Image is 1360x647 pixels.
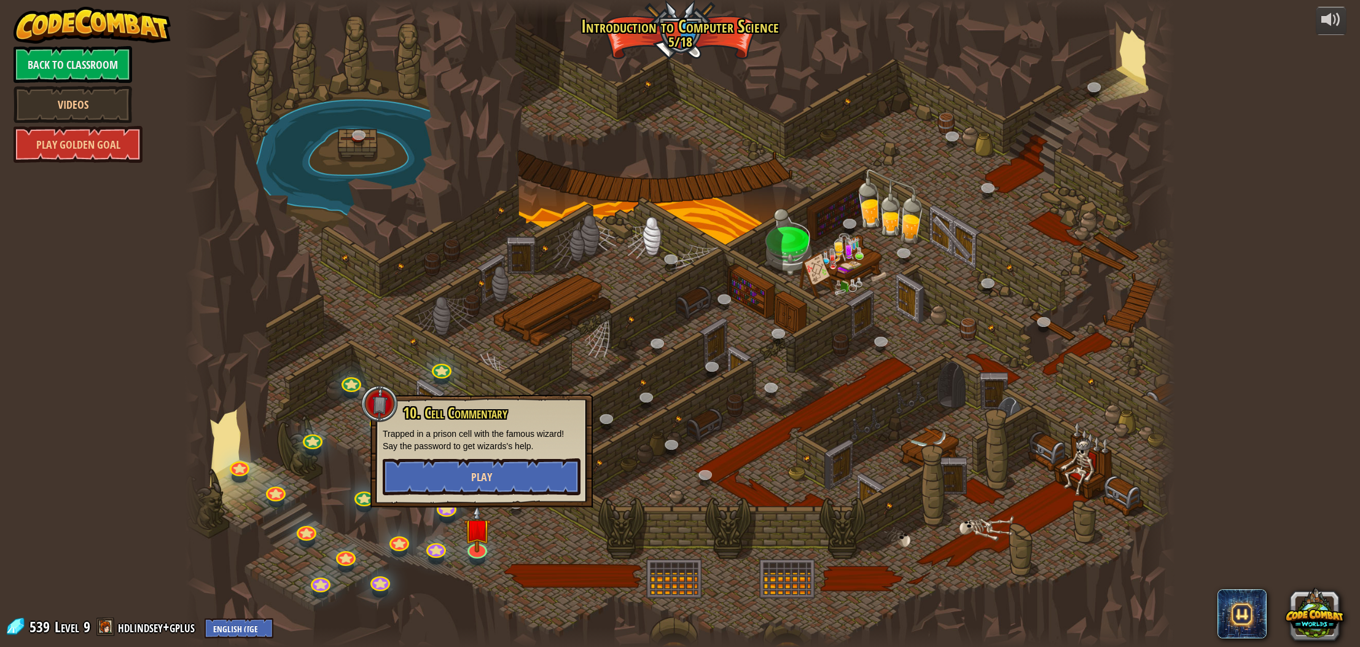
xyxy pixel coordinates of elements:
img: level-banner-unstarted.png [464,506,491,553]
button: Adjust volume [1316,7,1346,36]
a: hdlindsey+gplus [118,617,198,637]
a: Play Golden Goal [14,126,143,163]
span: Play [471,469,492,485]
a: Videos [14,86,132,123]
span: 539 [29,617,53,637]
img: CodeCombat - Learn how to code by playing a game [14,7,171,44]
p: Trapped in a prison cell with the famous wizard! Say the password to get wizards's help. [383,428,580,452]
span: 10. Cell Commentary [403,402,507,423]
span: 9 [84,617,90,637]
a: Back to Classroom [14,46,132,83]
span: Level [55,617,79,637]
button: Play [383,458,580,495]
